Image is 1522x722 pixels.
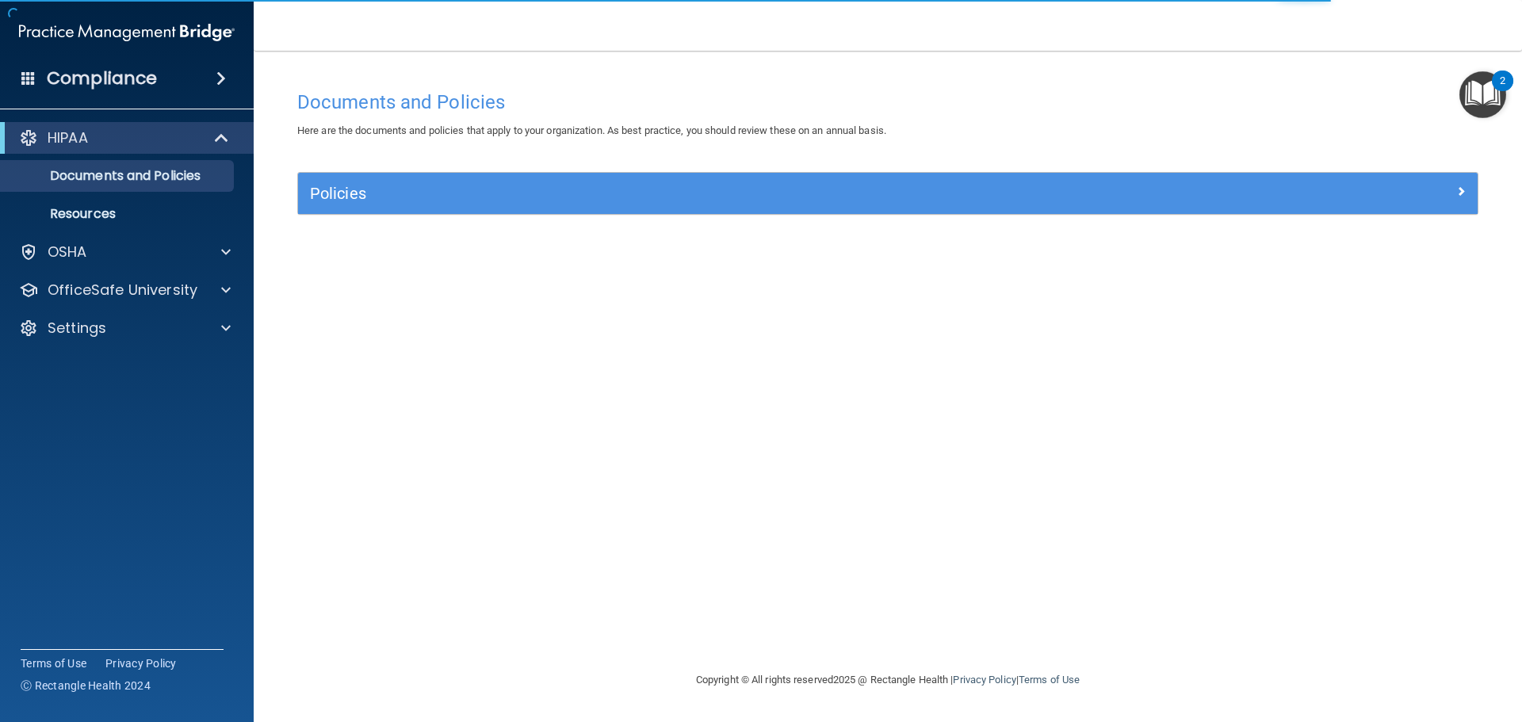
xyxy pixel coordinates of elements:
button: Open Resource Center, 2 new notifications [1459,71,1506,118]
span: Here are the documents and policies that apply to your organization. As best practice, you should... [297,124,886,136]
a: Terms of Use [1019,674,1080,686]
a: Privacy Policy [953,674,1015,686]
div: 2 [1500,81,1505,101]
a: Policies [310,181,1466,206]
h5: Policies [310,185,1171,202]
p: HIPAA [48,128,88,147]
a: HIPAA [19,128,230,147]
a: OSHA [19,243,231,262]
p: OfficeSafe University [48,281,197,300]
a: Privacy Policy [105,655,177,671]
p: Resources [10,206,227,222]
p: Settings [48,319,106,338]
p: Documents and Policies [10,168,227,184]
div: Copyright © All rights reserved 2025 @ Rectangle Health | | [598,655,1177,705]
p: OSHA [48,243,87,262]
a: Settings [19,319,231,338]
h4: Compliance [47,67,157,90]
a: OfficeSafe University [19,281,231,300]
span: Ⓒ Rectangle Health 2024 [21,678,151,693]
h4: Documents and Policies [297,92,1478,113]
img: PMB logo [19,17,235,48]
a: Terms of Use [21,655,86,671]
